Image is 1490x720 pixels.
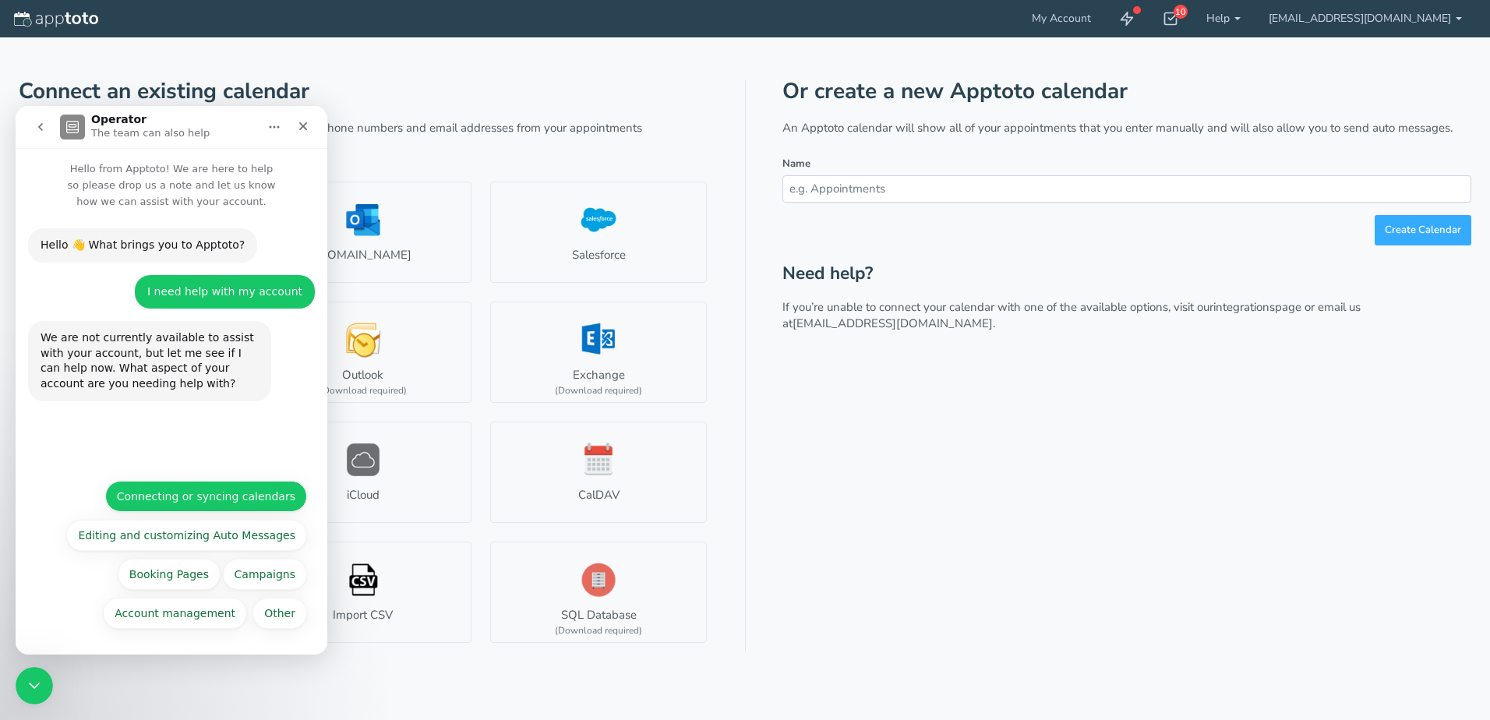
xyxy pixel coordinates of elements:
[793,316,995,331] a: [EMAIL_ADDRESS][DOMAIN_NAME].
[90,375,291,406] button: Connecting or syncing calendars
[51,414,291,445] button: Editing and customizing Auto Messages
[132,178,287,194] div: I need help with my account
[254,542,471,643] a: Import CSV
[254,182,471,283] a: [DOMAIN_NAME]
[782,79,1471,104] h1: Or create a new Apptoto calendar
[19,79,708,104] h1: Connect an existing calendar
[555,624,642,637] div: (Download required)
[102,453,205,484] button: Booking Pages
[16,106,327,655] iframe: Intercom live chat
[254,302,471,403] a: Outlook
[25,132,229,147] div: Hello 👋 What brings you to Apptoto?
[12,215,299,313] div: Operator says…
[1375,215,1471,245] button: Create Calendar
[12,169,299,216] div: user says…
[12,215,256,295] div: We are not currently available to assist with your account, but let me see if I can help now. Wha...
[490,302,707,403] a: Exchange
[16,667,53,704] iframe: Intercom live chat
[237,492,291,523] button: Other
[119,169,299,203] div: I need help with my account
[782,120,1471,136] p: An Apptoto calendar will show all of your appointments that you enter manually and will also allo...
[320,384,407,397] div: (Download required)
[25,224,243,285] div: We are not currently available to assist with your account, but let me see if I can help now. Wha...
[490,542,707,643] a: SQL Database
[782,157,810,171] label: Name
[782,175,1471,203] input: e.g. Appointments
[1174,5,1188,19] div: 10
[490,182,707,283] a: Salesforce
[782,299,1471,333] p: If you’re unable to connect your calendar with one of the available options, visit our page or em...
[1213,299,1275,315] a: integrations
[555,384,642,397] div: (Download required)
[782,264,1471,284] h2: Need help?
[87,492,231,523] button: Account management
[207,453,291,484] button: Campaigns
[254,422,471,523] a: iCloud
[14,12,98,27] img: logo-apptoto--white.svg
[19,120,708,154] p: Apptoto will sync with your existing calendar and extract phone numbers and email addresses from ...
[490,422,707,523] a: CalDAV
